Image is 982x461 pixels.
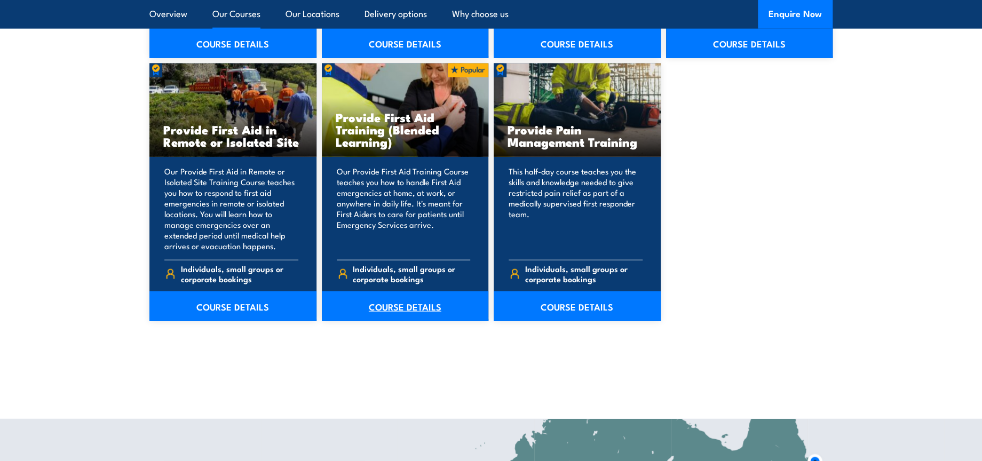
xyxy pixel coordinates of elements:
[149,291,316,321] a: COURSE DETAILS
[336,111,475,148] h3: Provide First Aid Training (Blended Learning)
[494,291,661,321] a: COURSE DETAILS
[509,166,643,251] p: This half-day course teaches you the skills and knowledge needed to give restricted pain relief a...
[181,264,298,284] span: Individuals, small groups or corporate bookings
[525,264,643,284] span: Individuals, small groups or corporate bookings
[666,28,833,58] a: COURSE DETAILS
[353,264,470,284] span: Individuals, small groups or corporate bookings
[322,291,489,321] a: COURSE DETAILS
[337,166,471,251] p: Our Provide First Aid Training Course teaches you how to handle First Aid emergencies at home, at...
[494,28,661,58] a: COURSE DETAILS
[163,123,303,148] h3: Provide First Aid in Remote or Isolated Site
[322,28,489,58] a: COURSE DETAILS
[164,166,298,251] p: Our Provide First Aid in Remote or Isolated Site Training Course teaches you how to respond to fi...
[149,28,316,58] a: COURSE DETAILS
[508,123,647,148] h3: Provide Pain Management Training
